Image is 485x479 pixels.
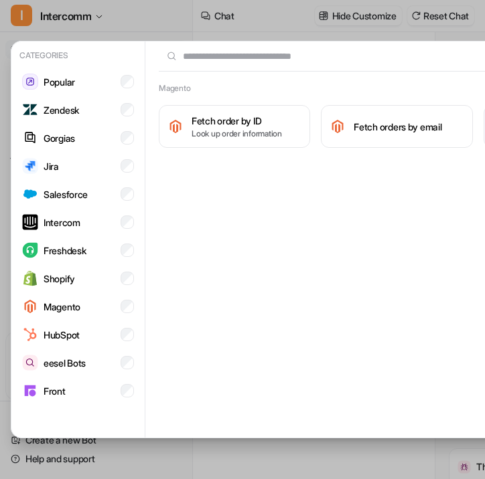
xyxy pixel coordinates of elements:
[354,120,441,134] h3: Fetch orders by email
[44,103,79,117] p: Zendesk
[159,105,310,148] button: Fetch order by IDFetch order by IDLook up order information
[167,118,184,134] img: Fetch order by ID
[44,215,80,229] p: Intercom
[44,244,86,258] p: Freshdesk
[44,356,86,370] p: eesel Bots
[44,272,75,286] p: Shopify
[321,105,472,148] button: Fetch orders by emailFetch orders by email
[44,159,59,173] p: Jira
[192,128,282,140] p: Look up order information
[17,47,139,64] p: Categories
[330,118,346,134] img: Fetch orders by email
[44,384,66,398] p: Front
[44,75,75,89] p: Popular
[44,300,80,314] p: Magento
[159,82,190,94] h2: Magento
[192,114,282,128] h3: Fetch order by ID
[44,187,88,201] p: Salesforce
[44,328,80,342] p: HubSpot
[44,131,75,145] p: Gorgias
